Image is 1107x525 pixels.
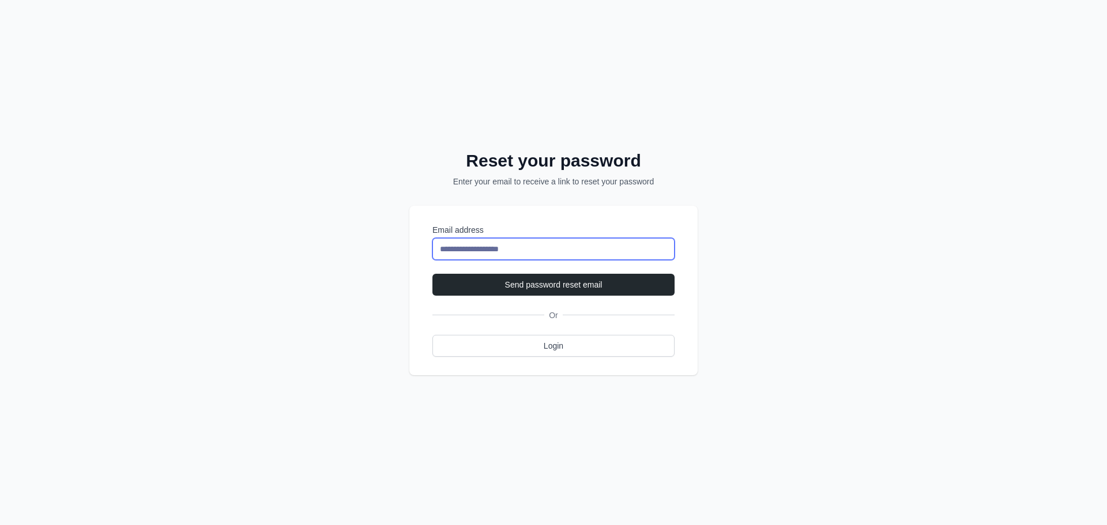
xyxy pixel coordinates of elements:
span: Or [544,309,563,321]
h2: Reset your password [424,150,683,171]
button: Send password reset email [432,274,675,296]
label: Email address [432,224,675,236]
a: Login [432,335,675,357]
p: Enter your email to receive a link to reset your password [424,176,683,187]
